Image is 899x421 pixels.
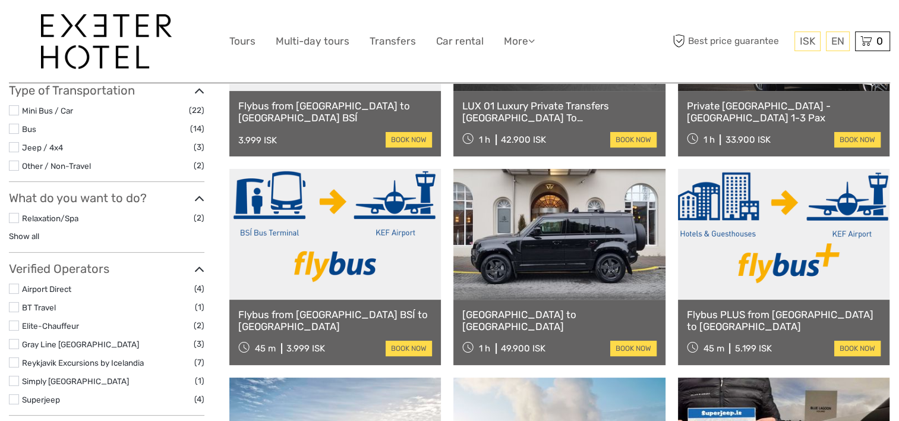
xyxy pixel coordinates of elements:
span: 1 h [703,134,714,145]
a: Superjeep [22,395,60,404]
a: More [504,33,535,50]
div: 49.900 ISK [501,343,545,354]
span: (1) [195,374,204,388]
span: (2) [194,159,204,172]
a: Other / Non-Travel [22,161,91,171]
a: Jeep / 4x4 [22,143,63,152]
span: 0 [875,35,885,47]
span: 1 h [479,134,490,145]
a: Flybus from [GEOGRAPHIC_DATA] BSÍ to [GEOGRAPHIC_DATA] [238,309,432,333]
span: (4) [194,392,204,406]
a: Flybus from [GEOGRAPHIC_DATA] to [GEOGRAPHIC_DATA] BSÍ [238,100,432,124]
div: 42.900 ISK [501,134,546,145]
h3: Type of Transportation [9,83,204,98]
span: (2) [194,211,204,225]
a: LUX 01 Luxury Private Transfers [GEOGRAPHIC_DATA] To [GEOGRAPHIC_DATA] [462,100,656,124]
a: Gray Line [GEOGRAPHIC_DATA] [22,340,139,349]
span: Best price guarantee [670,32,791,51]
h3: What do you want to do? [9,191,204,205]
a: Private [GEOGRAPHIC_DATA] - [GEOGRAPHIC_DATA] 1-3 Pax [687,100,881,124]
a: Multi-day tours [276,33,349,50]
a: Simply [GEOGRAPHIC_DATA] [22,376,129,386]
a: Car rental [436,33,484,50]
h3: Verified Operators [9,262,204,276]
a: book now [386,132,432,147]
span: (2) [194,319,204,332]
a: book now [610,341,657,356]
span: 1 h [479,343,490,354]
a: book now [834,341,881,356]
span: (22) [189,103,204,117]
div: 33.900 ISK [725,134,770,145]
a: Airport Direct [22,284,71,294]
a: Show all [9,231,39,241]
span: ISK [800,35,815,47]
div: 3.999 ISK [238,135,277,146]
a: [GEOGRAPHIC_DATA] to [GEOGRAPHIC_DATA] [462,309,656,333]
a: Mini Bus / Car [22,106,73,115]
a: Elite-Chauffeur [22,321,79,331]
div: EN [826,32,850,51]
img: 1336-96d47ae6-54fc-4907-bf00-0fbf285a6419_logo_big.jpg [41,14,172,69]
a: book now [386,341,432,356]
div: 3.999 ISK [286,343,325,354]
span: (7) [194,356,204,369]
a: Bus [22,124,36,134]
a: Reykjavik Excursions by Icelandia [22,358,144,367]
span: 45 m [255,343,276,354]
span: (4) [194,282,204,296]
span: (14) [190,122,204,136]
a: BT Travel [22,303,56,312]
span: 45 m [703,343,724,354]
a: Transfers [370,33,416,50]
a: book now [610,132,657,147]
a: book now [834,132,881,147]
div: 5.199 ISK [734,343,771,354]
a: Relaxation/Spa [22,213,78,223]
span: (3) [194,140,204,154]
a: Flybus PLUS from [GEOGRAPHIC_DATA] to [GEOGRAPHIC_DATA] [687,309,881,333]
span: (1) [195,300,204,314]
span: (3) [194,337,204,351]
a: Tours [229,33,255,50]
